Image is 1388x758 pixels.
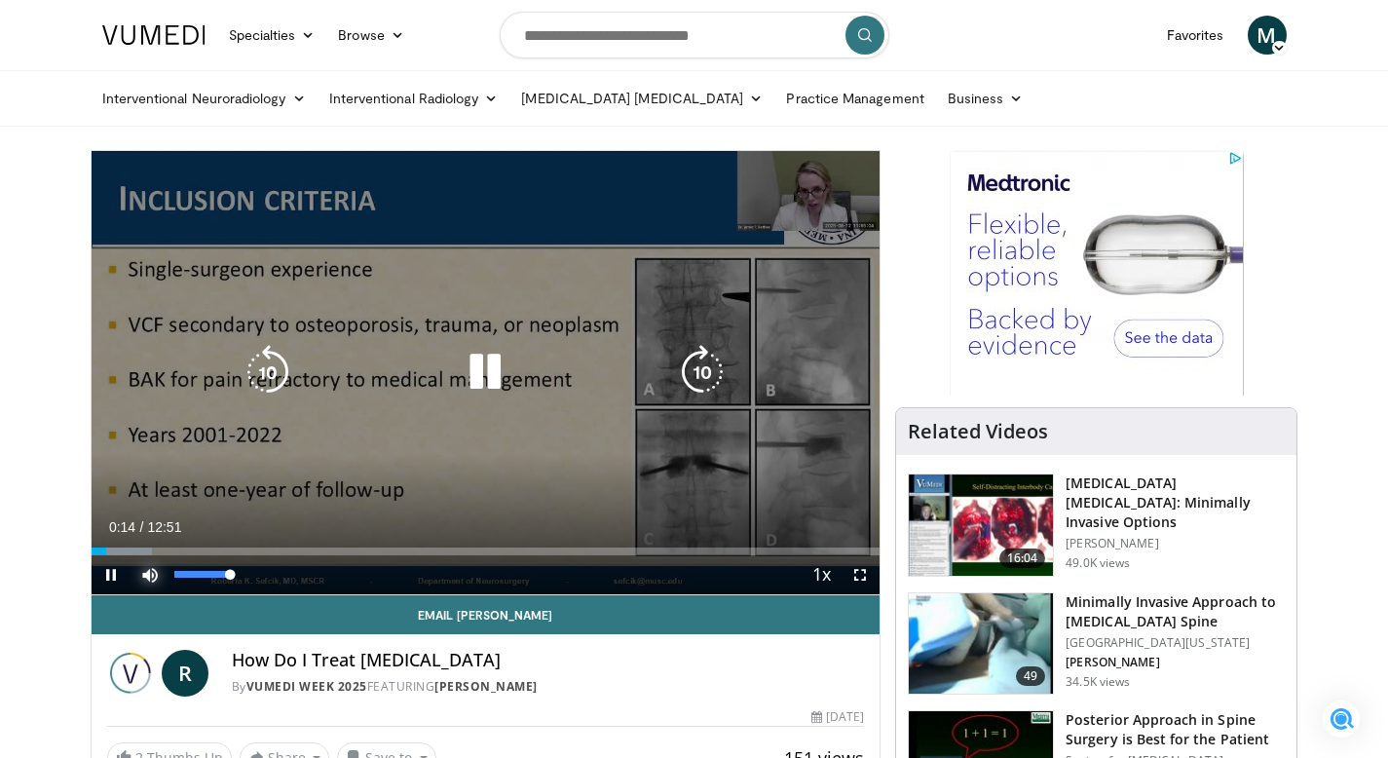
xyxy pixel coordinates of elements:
[147,519,181,535] span: 12:51
[1066,710,1285,749] h3: Posterior Approach in Spine Surgery is Best for the Patient
[92,595,881,634] a: Email [PERSON_NAME]
[1066,592,1285,631] h3: Minimally Invasive Approach to [MEDICAL_DATA] Spine
[500,12,889,58] input: Search topics, interventions
[1248,16,1287,55] a: M
[909,474,1053,576] img: 9f1438f7-b5aa-4a55-ab7b-c34f90e48e66.150x105_q85_crop-smart_upscale.jpg
[936,79,1035,118] a: Business
[92,555,131,594] button: Pause
[999,549,1046,568] span: 16:04
[908,474,1285,577] a: 16:04 [MEDICAL_DATA] [MEDICAL_DATA]: Minimally Invasive Options [PERSON_NAME] 49.0K views
[909,593,1053,695] img: 38787_0000_3.png.150x105_q85_crop-smart_upscale.jpg
[841,555,880,594] button: Fullscreen
[1155,16,1236,55] a: Favorites
[1066,655,1285,670] p: [PERSON_NAME]
[92,548,881,555] div: Progress Bar
[1066,635,1285,651] p: [GEOGRAPHIC_DATA][US_STATE]
[509,79,774,118] a: [MEDICAL_DATA] [MEDICAL_DATA]
[107,650,154,697] img: Vumedi Week 2025
[140,519,144,535] span: /
[318,79,510,118] a: Interventional Radiology
[811,708,864,726] div: [DATE]
[174,571,230,578] div: Volume Level
[232,678,865,696] div: By FEATURING
[246,678,367,695] a: Vumedi Week 2025
[326,16,416,55] a: Browse
[131,555,169,594] button: Mute
[91,79,318,118] a: Interventional Neuroradiology
[232,650,865,671] h4: How Do I Treat [MEDICAL_DATA]
[109,519,135,535] span: 0:14
[908,420,1048,443] h4: Related Videos
[434,678,538,695] a: [PERSON_NAME]
[802,555,841,594] button: Playback Rate
[92,151,881,595] video-js: Video Player
[162,650,208,697] a: R
[774,79,935,118] a: Practice Management
[1066,536,1285,551] p: [PERSON_NAME]
[1016,666,1045,686] span: 49
[1066,474,1285,532] h3: [MEDICAL_DATA] [MEDICAL_DATA]: Minimally Invasive Options
[217,16,327,55] a: Specialties
[908,592,1285,696] a: 49 Minimally Invasive Approach to [MEDICAL_DATA] Spine [GEOGRAPHIC_DATA][US_STATE] [PERSON_NAME] ...
[1066,555,1130,571] p: 49.0K views
[950,150,1244,396] iframe: Advertisement
[1066,674,1130,690] p: 34.5K views
[102,25,206,45] img: VuMedi Logo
